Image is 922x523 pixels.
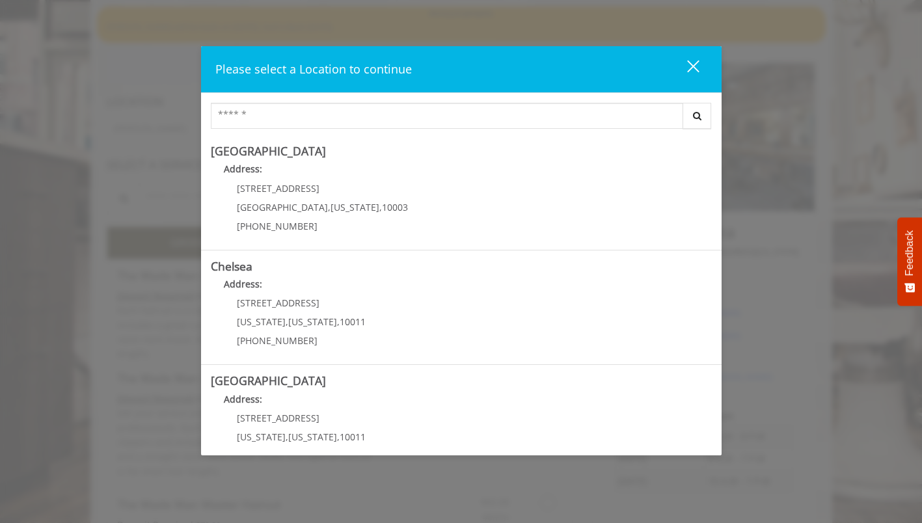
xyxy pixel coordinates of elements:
[211,373,326,388] b: [GEOGRAPHIC_DATA]
[237,182,319,194] span: [STREET_ADDRESS]
[672,59,698,79] div: close dialog
[897,217,922,306] button: Feedback - Show survey
[340,315,366,328] span: 10011
[379,201,382,213] span: ,
[690,111,705,120] i: Search button
[237,201,328,213] span: [GEOGRAPHIC_DATA]
[211,103,683,129] input: Search Center
[286,431,288,443] span: ,
[331,201,379,213] span: [US_STATE]
[337,431,340,443] span: ,
[382,201,408,213] span: 10003
[337,315,340,328] span: ,
[224,393,262,405] b: Address:
[288,431,337,443] span: [US_STATE]
[288,315,337,328] span: [US_STATE]
[211,143,326,159] b: [GEOGRAPHIC_DATA]
[215,61,412,77] span: Please select a Location to continue
[904,230,915,276] span: Feedback
[286,315,288,328] span: ,
[211,103,712,135] div: Center Select
[237,297,319,309] span: [STREET_ADDRESS]
[224,163,262,175] b: Address:
[328,201,331,213] span: ,
[211,258,252,274] b: Chelsea
[237,315,286,328] span: [US_STATE]
[237,431,286,443] span: [US_STATE]
[224,278,262,290] b: Address:
[237,220,318,232] span: [PHONE_NUMBER]
[340,431,366,443] span: 10011
[237,334,318,347] span: [PHONE_NUMBER]
[237,412,319,424] span: [STREET_ADDRESS]
[663,56,707,83] button: close dialog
